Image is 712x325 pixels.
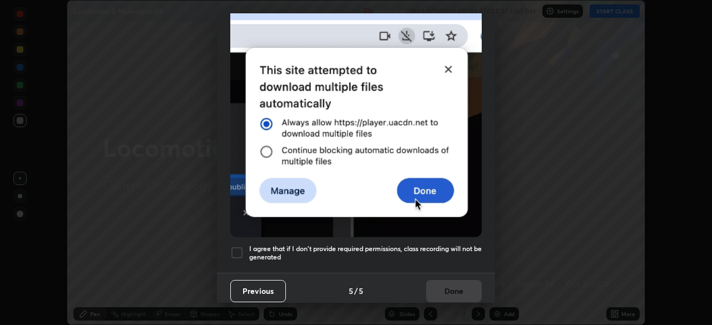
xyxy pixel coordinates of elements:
h4: 5 [349,285,353,297]
h4: 5 [359,285,363,297]
h4: / [354,285,358,297]
button: Previous [230,280,286,302]
h5: I agree that if I don't provide required permissions, class recording will not be generated [249,244,482,262]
